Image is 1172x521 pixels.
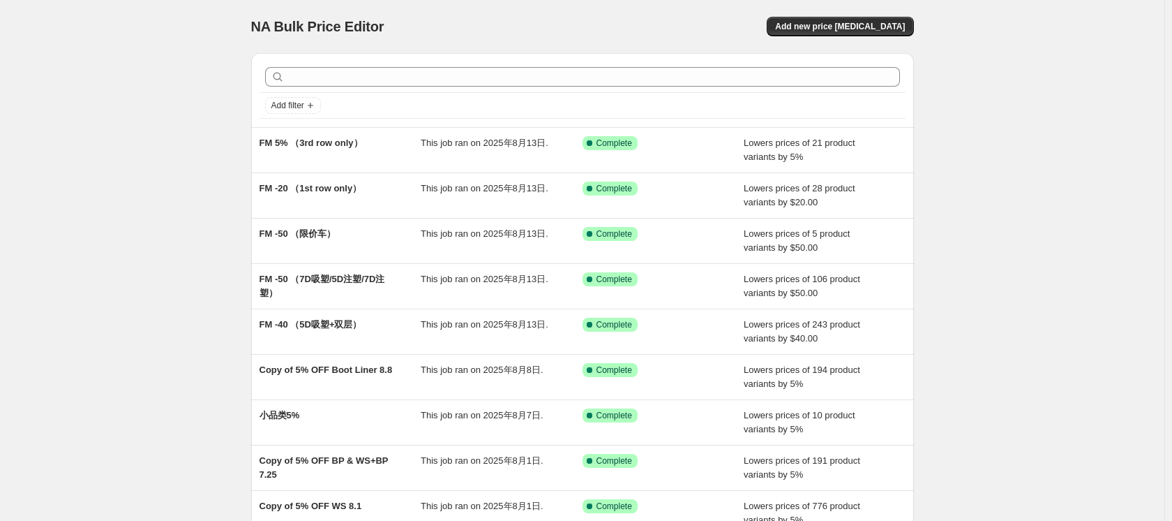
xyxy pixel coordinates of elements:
[421,138,548,148] span: This job ran on 2025年8月13日.
[744,183,855,207] span: Lowers prices of 28 product variants by $20.00
[260,183,362,193] span: FM -20 （1st row only）
[421,501,543,511] span: This job ran on 2025年8月1日.
[744,455,860,480] span: Lowers prices of 191 product variants by 5%
[260,365,393,375] span: Copy of 5% OFF Boot Liner 8.8
[421,410,543,420] span: This job ran on 2025年8月7日.
[251,19,384,34] span: NA Bulk Price Editor
[260,274,385,298] span: FM -50 （7D吸塑/5D注塑/7D注塑）
[596,365,632,376] span: Complete
[744,365,860,389] span: Lowers prices of 194 product variants by 5%
[421,228,548,239] span: This job ran on 2025年8月13日.
[744,410,855,434] span: Lowers prices of 10 product variants by 5%
[596,319,632,330] span: Complete
[421,319,548,330] span: This job ran on 2025年8月13日.
[744,228,850,253] span: Lowers prices of 5 product variants by $50.00
[775,21,905,32] span: Add new price [MEDICAL_DATA]
[271,100,304,111] span: Add filter
[767,17,913,36] button: Add new price [MEDICAL_DATA]
[421,183,548,193] span: This job ran on 2025年8月13日.
[596,501,632,512] span: Complete
[260,138,363,148] span: FM 5% （3rd row only）
[265,97,321,114] button: Add filter
[596,455,632,467] span: Complete
[596,228,632,240] span: Complete
[260,228,336,239] span: FM -50 （限价车）
[596,274,632,285] span: Complete
[596,410,632,421] span: Complete
[744,319,860,344] span: Lowers prices of 243 product variants by $40.00
[260,501,362,511] span: Copy of 5% OFF WS 8.1
[260,410,300,420] span: 小品类5%
[744,274,860,298] span: Lowers prices of 106 product variants by $50.00
[260,455,389,480] span: Copy of 5% OFF BP & WS+BP 7.25
[596,183,632,194] span: Complete
[596,138,632,149] span: Complete
[744,138,855,162] span: Lowers prices of 21 product variants by 5%
[421,274,548,284] span: This job ran on 2025年8月13日.
[421,365,543,375] span: This job ran on 2025年8月8日.
[260,319,362,330] span: FM -40 （5D吸塑+双层）
[421,455,543,466] span: This job ran on 2025年8月1日.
